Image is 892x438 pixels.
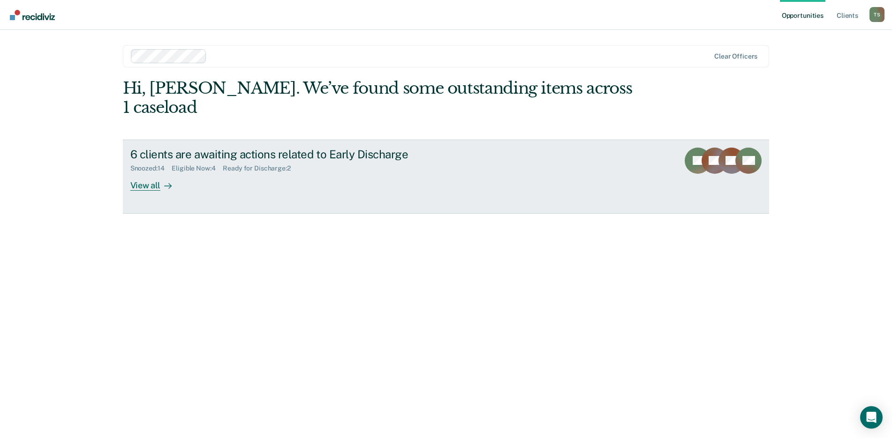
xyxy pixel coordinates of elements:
[860,406,883,429] div: Open Intercom Messenger
[869,7,884,22] div: T S
[130,172,183,191] div: View all
[123,140,770,214] a: 6 clients are awaiting actions related to Early DischargeSnoozed:14Eligible Now:4Ready for Discha...
[123,79,640,117] div: Hi, [PERSON_NAME]. We’ve found some outstanding items across 1 caseload
[714,52,757,60] div: Clear officers
[869,7,884,22] button: Profile dropdown button
[130,148,460,161] div: 6 clients are awaiting actions related to Early Discharge
[172,164,223,172] div: Eligible Now : 4
[223,164,298,172] div: Ready for Discharge : 2
[130,164,172,172] div: Snoozed : 14
[10,10,55,20] img: Recidiviz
